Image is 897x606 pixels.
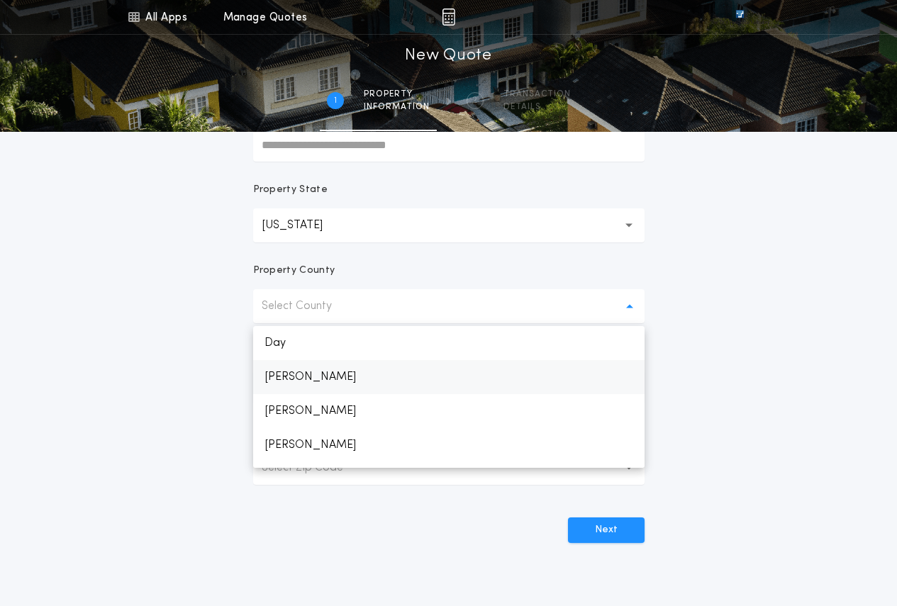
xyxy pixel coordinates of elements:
p: Edmunds [253,462,645,496]
button: Next [568,517,645,543]
p: Property State [253,183,328,197]
p: Select Zip Code [262,459,366,476]
span: details [503,101,571,113]
p: Select County [262,298,355,315]
span: Transaction [503,89,571,100]
p: Property County [253,264,335,278]
h2: 1 [334,95,337,106]
button: [US_STATE] [253,208,645,242]
button: Select County [253,289,645,323]
p: Day [253,326,645,360]
p: [US_STATE] [262,217,345,234]
p: [PERSON_NAME] [253,360,645,394]
ul: Select County [253,326,645,468]
h2: 2 [472,95,477,106]
h1: New Quote [405,45,491,67]
span: information [364,101,430,113]
img: vs-icon [710,10,769,24]
button: Select Zip Code [253,451,645,485]
p: [PERSON_NAME] [253,428,645,462]
p: [PERSON_NAME] [253,394,645,428]
img: img [442,9,455,26]
span: Property [364,89,430,100]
